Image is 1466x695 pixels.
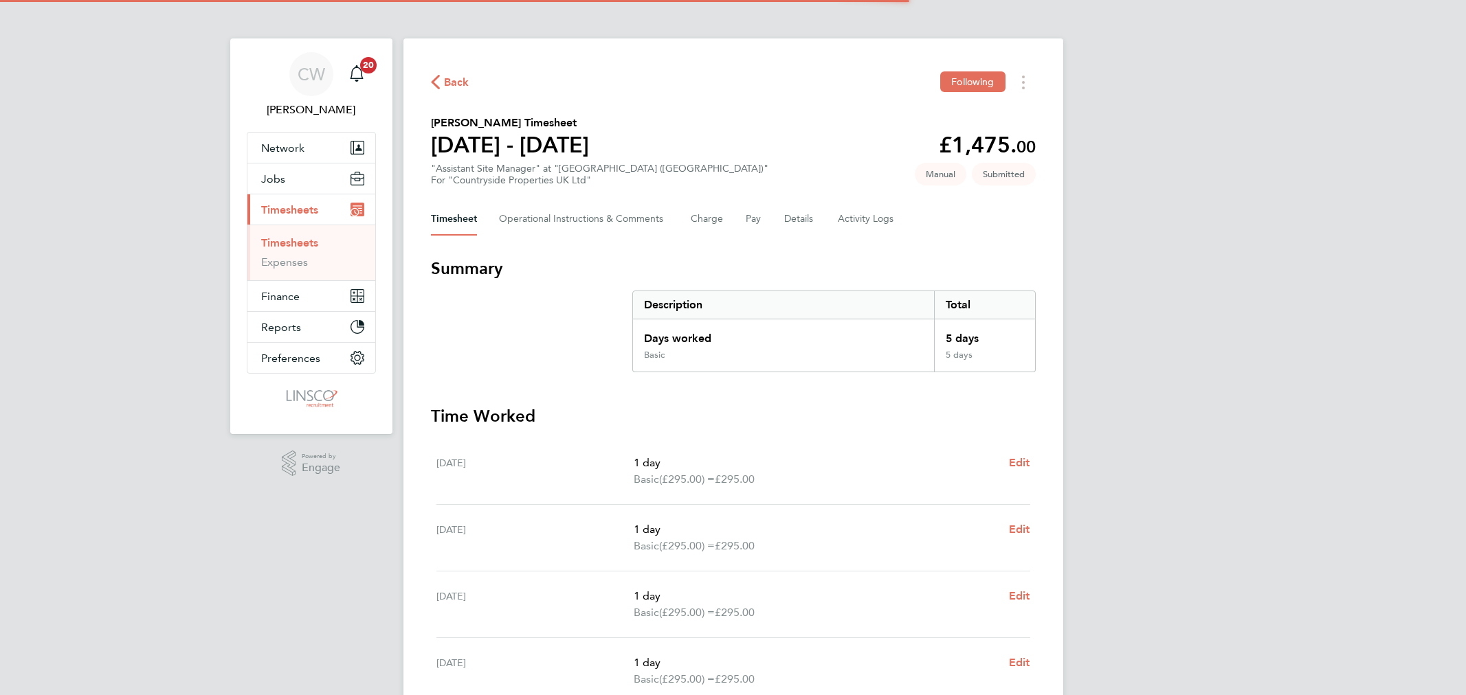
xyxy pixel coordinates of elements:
span: £295.00 [715,539,755,552]
button: Following [940,71,1005,92]
span: £295.00 [715,606,755,619]
span: (£295.00) = [659,539,715,552]
button: Preferences [247,343,375,373]
span: Basic [634,538,659,554]
button: Network [247,133,375,163]
span: Powered by [302,451,340,462]
a: Edit [1009,654,1030,671]
button: Details [784,203,816,236]
span: Preferences [261,352,320,365]
p: 1 day [634,588,997,604]
h3: Time Worked [431,405,1036,427]
h1: [DATE] - [DATE] [431,131,589,159]
button: Activity Logs [838,203,896,236]
div: "Assistant Site Manager" at "[GEOGRAPHIC_DATA] ([GEOGRAPHIC_DATA])" [431,163,768,186]
span: £295.00 [715,672,755,685]
button: Jobs [247,163,375,194]
span: This timesheet is Submitted. [972,163,1036,185]
h3: Summary [431,258,1036,280]
span: Back [444,74,469,91]
span: Edit [1009,589,1030,602]
a: CW[PERSON_NAME] [247,52,376,118]
h2: [PERSON_NAME] Timesheet [431,115,589,131]
div: [DATE] [436,654,634,687]
app-decimal: £1,475. [939,132,1036,158]
span: Timesheets [261,203,318,216]
a: Timesheets [261,236,318,249]
a: Go to home page [247,387,376,409]
span: Basic [634,604,659,621]
div: Basic [644,350,665,361]
span: Engage [302,462,340,474]
button: Finance [247,281,375,311]
div: Summary [632,290,1036,372]
span: (£295.00) = [659,606,715,619]
button: Timesheets [247,194,375,225]
a: 20 [343,52,370,96]
span: Basic [634,471,659,488]
button: Back [431,73,469,91]
span: £295.00 [715,472,755,486]
span: Edit [1009,523,1030,536]
button: Charge [691,203,724,236]
div: Timesheets [247,225,375,280]
div: [DATE] [436,455,634,488]
span: Network [261,141,304,155]
div: Total [934,291,1034,319]
a: Edit [1009,521,1030,538]
span: Edit [1009,456,1030,469]
span: Jobs [261,172,285,185]
p: 1 day [634,521,997,538]
button: Reports [247,312,375,342]
span: (£295.00) = [659,672,715,685]
a: Powered byEngage [282,451,340,477]
div: Description [633,291,935,319]
div: Days worked [633,319,935,350]
span: Following [951,76,994,88]
nav: Main navigation [230,38,392,434]
div: For "Countryside Properties UK Ltd" [431,174,768,186]
img: linsco-logo-retina.png [282,387,340,409]
p: 1 day [634,654,997,671]
span: Edit [1009,656,1030,669]
button: Timesheets Menu [1011,71,1036,93]
p: 1 day [634,455,997,471]
a: Edit [1009,588,1030,604]
span: This timesheet was manually created. [915,163,966,185]
div: 5 days [934,319,1034,350]
span: Reports [261,321,301,334]
div: [DATE] [436,521,634,554]
span: (£295.00) = [659,472,715,486]
a: Expenses [261,255,308,269]
button: Timesheet [431,203,477,236]
span: Chloe Whittall [247,102,376,118]
span: Basic [634,671,659,687]
span: Finance [261,290,300,303]
span: CW [298,65,325,83]
a: Edit [1009,455,1030,471]
button: Operational Instructions & Comments [499,203,669,236]
span: 00 [1017,137,1036,157]
div: [DATE] [436,588,634,621]
button: Pay [746,203,762,236]
div: 5 days [934,350,1034,372]
span: 20 [360,57,377,73]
